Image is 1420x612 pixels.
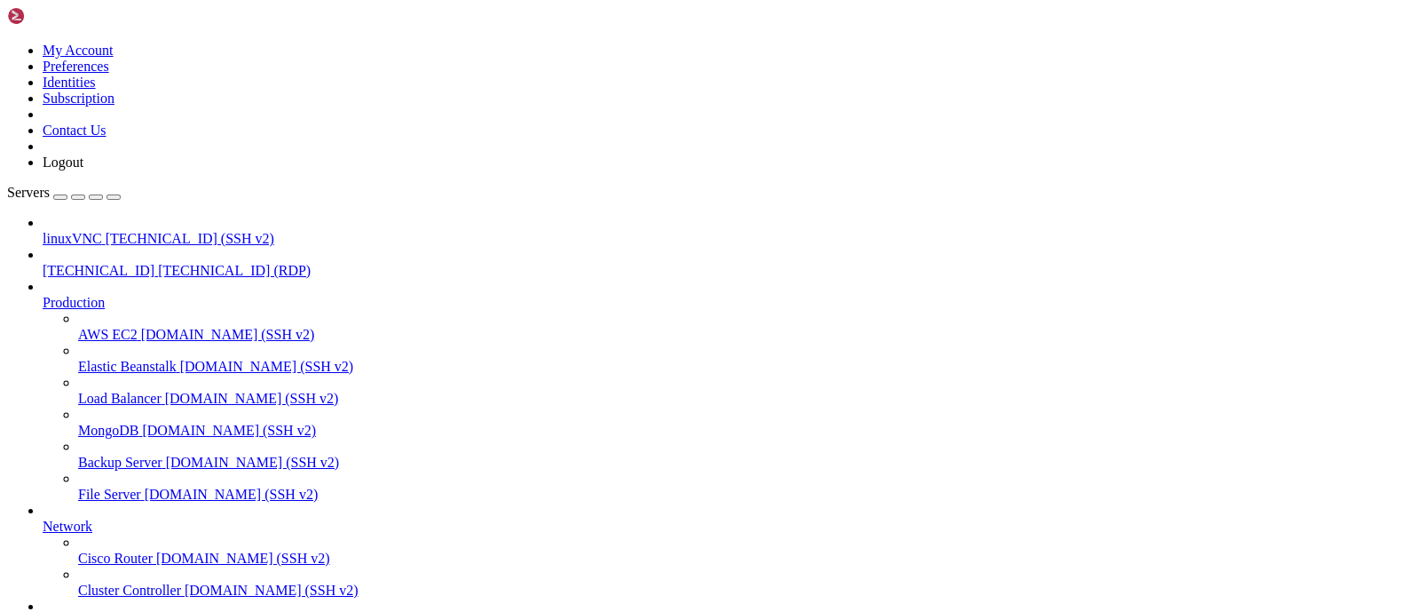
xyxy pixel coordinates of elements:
span: [TECHNICAL_ID] (SSH v2) [106,231,274,246]
li: [TECHNICAL_ID] [TECHNICAL_ID] (RDP) [43,247,1413,279]
a: MongoDB [DOMAIN_NAME] (SSH v2) [78,423,1413,439]
li: linuxVNC [TECHNICAL_ID] (SSH v2) [43,215,1413,247]
span: Network [43,519,92,534]
span: Load Balancer [78,391,162,406]
a: Elastic Beanstalk [DOMAIN_NAME] (SSH v2) [78,359,1413,375]
li: Cisco Router [DOMAIN_NAME] (SSH v2) [78,535,1413,567]
li: Production [43,279,1413,503]
a: File Server [DOMAIN_NAME] (SSH v2) [78,487,1413,503]
a: Servers [7,185,121,200]
span: AWS EC2 [78,327,138,342]
a: My Account [43,43,114,58]
span: [DOMAIN_NAME] (SSH v2) [180,359,354,374]
span: [DOMAIN_NAME] (SSH v2) [166,455,340,470]
li: Network [43,503,1413,599]
span: [DOMAIN_NAME] (SSH v2) [142,423,316,438]
li: Cluster Controller [DOMAIN_NAME] (SSH v2) [78,567,1413,599]
span: [TECHNICAL_ID] (RDP) [158,263,311,278]
span: [DOMAIN_NAME] (SSH v2) [141,327,315,342]
span: Servers [7,185,50,200]
li: Load Balancer [DOMAIN_NAME] (SSH v2) [78,375,1413,407]
img: Shellngn [7,7,109,25]
span: [DOMAIN_NAME] (SSH v2) [145,487,319,502]
li: MongoDB [DOMAIN_NAME] (SSH v2) [78,407,1413,439]
span: Elastic Beanstalk [78,359,177,374]
span: [DOMAIN_NAME] (SSH v2) [156,551,330,566]
span: Cluster Controller [78,583,181,598]
a: Load Balancer [DOMAIN_NAME] (SSH v2) [78,391,1413,407]
a: Network [43,519,1413,535]
a: Backup Server [DOMAIN_NAME] (SSH v2) [78,455,1413,471]
span: [DOMAIN_NAME] (SSH v2) [185,583,359,598]
a: Subscription [43,91,114,106]
li: File Server [DOMAIN_NAME] (SSH v2) [78,471,1413,503]
a: Cluster Controller [DOMAIN_NAME] (SSH v2) [78,583,1413,599]
span: File Server [78,487,141,502]
li: Elastic Beanstalk [DOMAIN_NAME] (SSH v2) [78,343,1413,375]
li: AWS EC2 [DOMAIN_NAME] (SSH v2) [78,311,1413,343]
a: Preferences [43,59,109,74]
span: [TECHNICAL_ID] [43,263,154,278]
a: Logout [43,155,83,170]
a: AWS EC2 [DOMAIN_NAME] (SSH v2) [78,327,1413,343]
span: MongoDB [78,423,138,438]
a: Production [43,295,1413,311]
a: linuxVNC [TECHNICAL_ID] (SSH v2) [43,231,1413,247]
span: linuxVNC [43,231,102,246]
a: Contact Us [43,123,106,138]
a: Cisco Router [DOMAIN_NAME] (SSH v2) [78,551,1413,567]
span: Cisco Router [78,551,153,566]
li: Backup Server [DOMAIN_NAME] (SSH v2) [78,439,1413,471]
a: [TECHNICAL_ID] [TECHNICAL_ID] (RDP) [43,263,1413,279]
span: [DOMAIN_NAME] (SSH v2) [165,391,339,406]
span: Production [43,295,105,310]
a: Identities [43,75,96,90]
span: Backup Server [78,455,162,470]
